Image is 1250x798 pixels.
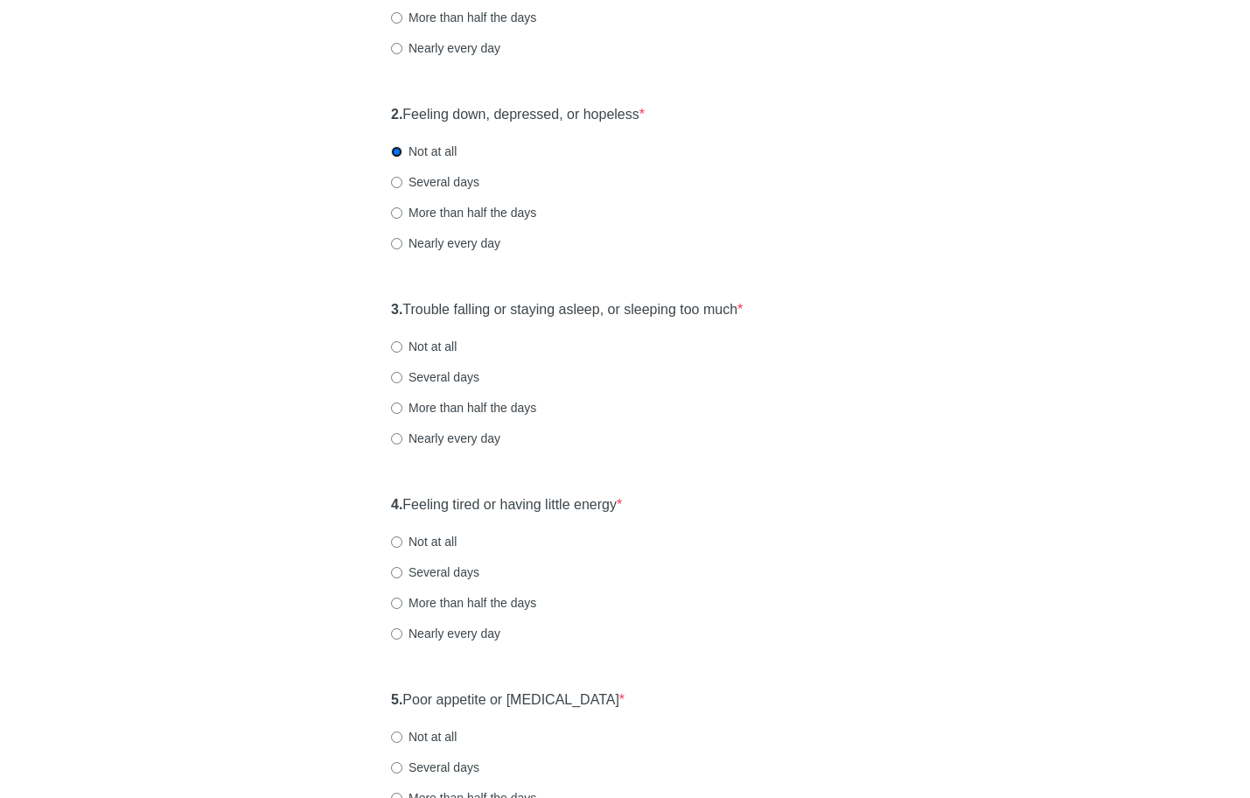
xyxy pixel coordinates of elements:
[391,234,500,252] label: Nearly every day
[391,399,536,416] label: More than half the days
[391,762,402,773] input: Several days
[391,495,622,515] label: Feeling tired or having little energy
[391,692,402,707] strong: 5.
[391,238,402,249] input: Nearly every day
[391,533,457,550] label: Not at all
[391,372,402,383] input: Several days
[391,146,402,157] input: Not at all
[391,563,479,581] label: Several days
[391,143,457,160] label: Not at all
[391,43,402,54] input: Nearly every day
[391,497,402,512] strong: 4.
[391,430,500,447] label: Nearly every day
[391,338,457,355] label: Not at all
[391,368,479,386] label: Several days
[391,9,536,26] label: More than half the days
[391,107,402,122] strong: 2.
[391,628,402,640] input: Nearly every day
[391,12,402,24] input: More than half the days
[391,207,402,219] input: More than half the days
[391,433,402,444] input: Nearly every day
[391,759,479,776] label: Several days
[391,594,536,612] label: More than half the days
[391,173,479,191] label: Several days
[391,39,500,57] label: Nearly every day
[391,728,457,745] label: Not at all
[391,690,625,710] label: Poor appetite or [MEDICAL_DATA]
[391,567,402,578] input: Several days
[391,105,645,125] label: Feeling down, depressed, or hopeless
[391,204,536,221] label: More than half the days
[391,300,743,320] label: Trouble falling or staying asleep, or sleeping too much
[391,402,402,414] input: More than half the days
[391,536,402,548] input: Not at all
[391,177,402,188] input: Several days
[391,341,402,353] input: Not at all
[391,731,402,743] input: Not at all
[391,302,402,317] strong: 3.
[391,625,500,642] label: Nearly every day
[391,598,402,609] input: More than half the days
